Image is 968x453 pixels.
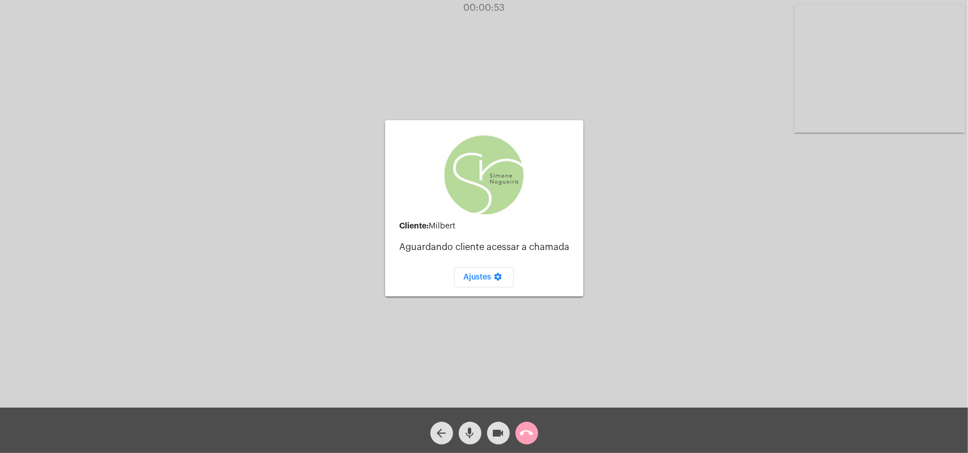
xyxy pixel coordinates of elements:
[520,426,534,440] mat-icon: call_end
[400,222,574,231] div: Milbert
[463,3,505,12] span: 00:00:53
[463,273,505,281] span: Ajustes
[400,222,429,230] strong: Cliente:
[400,242,574,252] p: Aguardando cliente acessar a chamada
[492,426,505,440] mat-icon: videocam
[445,135,524,214] img: 6c98f6a9-ac7b-6380-ee68-2efae92deeed.jpg
[454,267,514,287] button: Ajustes
[435,426,449,440] mat-icon: arrow_back
[491,272,505,286] mat-icon: settings
[463,426,477,440] mat-icon: mic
